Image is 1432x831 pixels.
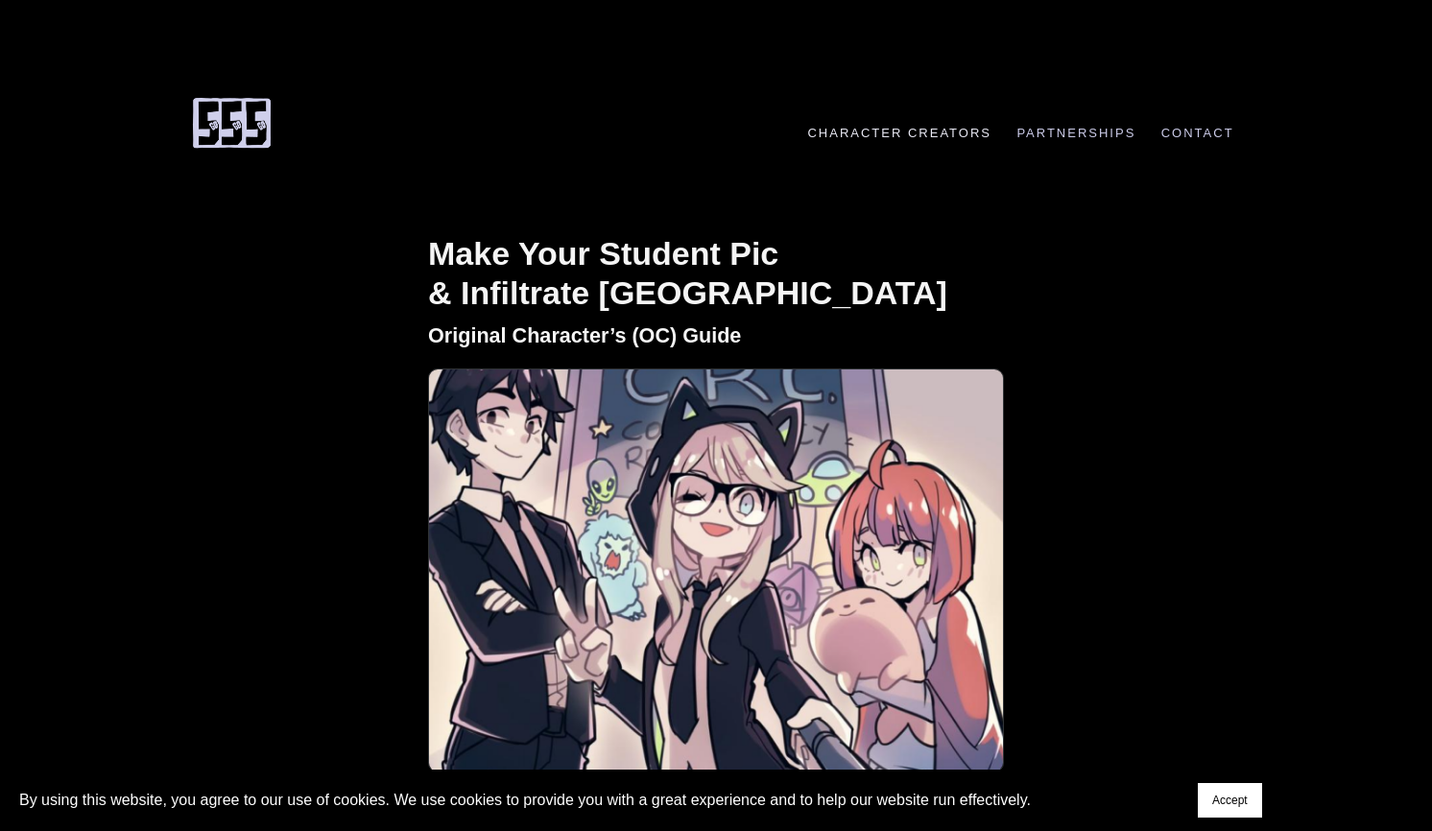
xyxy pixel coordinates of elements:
a: 555 Comic [188,107,274,135]
a: Character Creators [798,126,1001,140]
h1: Make Your Student Pic & Infiltrate [GEOGRAPHIC_DATA] [428,234,1004,313]
button: Accept [1198,783,1262,818]
h2: Original Character’s (OC) Guide [428,322,1004,349]
p: By using this website, you agree to our use of cookies. We use cookies to provide you with a grea... [19,787,1031,813]
span: Accept [1212,794,1248,807]
a: Contact [1151,126,1244,140]
img: 555 Comic [188,96,274,150]
a: Partnerships [1007,126,1146,140]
